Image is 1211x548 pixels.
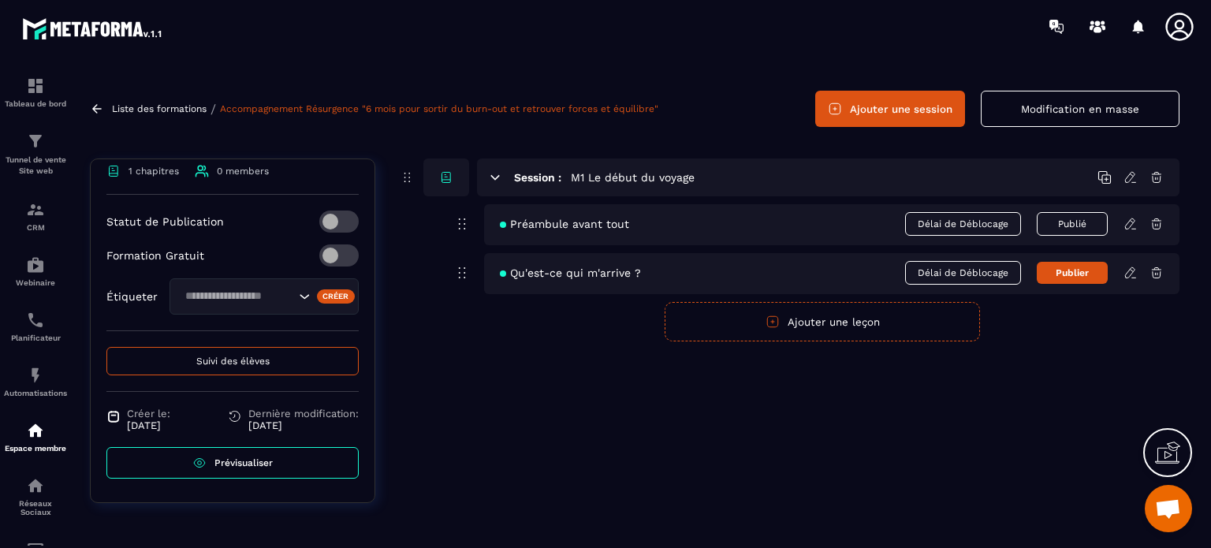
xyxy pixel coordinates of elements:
[4,244,67,299] a: automationsautomationsWebinaire
[106,447,359,479] a: Prévisualiser
[112,103,207,114] a: Liste des formations
[4,65,67,120] a: formationformationTableau de bord
[26,200,45,219] img: formation
[4,464,67,528] a: social-networksocial-networkRéseaux Sociaux
[665,302,980,341] button: Ajouter une leçon
[4,188,67,244] a: formationformationCRM
[196,356,270,367] span: Suivi des élèves
[4,409,67,464] a: automationsautomationsEspace membre
[4,120,67,188] a: formationformationTunnel de vente Site web
[180,288,295,305] input: Search for option
[26,421,45,440] img: automations
[4,334,67,342] p: Planificateur
[1145,485,1192,532] div: Ouvrir le chat
[981,91,1179,127] button: Modification en masse
[248,408,359,419] span: Dernière modification:
[4,223,67,232] p: CRM
[4,155,67,177] p: Tunnel de vente Site web
[127,419,170,431] p: [DATE]
[26,76,45,95] img: formation
[217,166,269,177] span: 0 members
[220,103,658,114] a: Accompagnement Résurgence "6 mois pour sortir du burn-out et retrouver forces et équilibre"
[26,255,45,274] img: automations
[26,132,45,151] img: formation
[4,99,67,108] p: Tableau de bord
[815,91,965,127] button: Ajouter une session
[26,311,45,330] img: scheduler
[26,476,45,495] img: social-network
[500,267,641,279] span: Qu'est-ce qui m'arrive ?
[905,261,1021,285] span: Délai de Déblocage
[248,419,359,431] p: [DATE]
[1037,262,1108,284] button: Publier
[106,215,224,228] p: Statut de Publication
[1037,212,1108,236] button: Publié
[22,14,164,43] img: logo
[4,389,67,397] p: Automatisations
[106,347,359,375] button: Suivi des élèves
[4,499,67,516] p: Réseaux Sociaux
[170,278,359,315] div: Search for option
[571,170,695,185] h5: M1 Le début du voyage
[4,299,67,354] a: schedulerschedulerPlanificateur
[129,166,179,177] span: 1 chapitres
[514,171,561,184] h6: Session :
[26,366,45,385] img: automations
[4,444,67,453] p: Espace membre
[214,457,273,468] span: Prévisualiser
[317,289,356,304] div: Créer
[211,102,216,117] span: /
[500,218,629,230] span: Préambule avant tout
[4,354,67,409] a: automationsautomationsAutomatisations
[905,212,1021,236] span: Délai de Déblocage
[106,249,204,262] p: Formation Gratuit
[127,408,170,419] span: Créer le:
[106,290,158,303] p: Étiqueter
[4,278,67,287] p: Webinaire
